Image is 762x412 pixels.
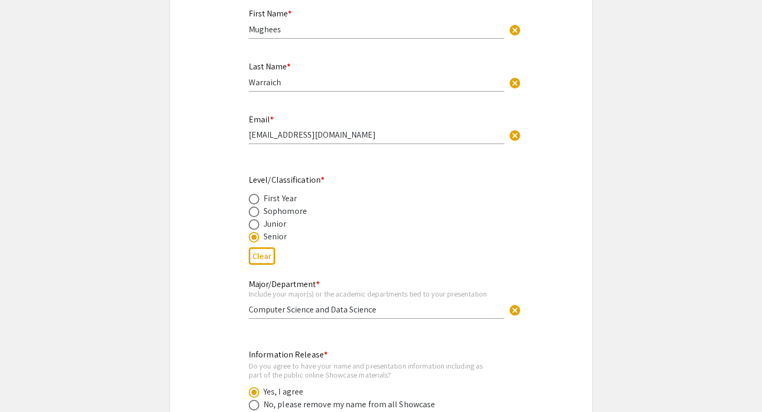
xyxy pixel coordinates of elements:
div: Sophomore [264,205,307,218]
div: Do you agree to have your name and presentation information including as part of the public onlin... [249,361,496,380]
mat-label: Level/Classification [249,174,324,185]
button: Clear [504,71,525,93]
mat-label: Last Name [249,61,291,72]
mat-label: Major/Department [249,279,320,290]
input: Type Here [249,304,504,315]
mat-label: Email [249,114,274,125]
span: cancel [509,129,521,142]
div: Senior [264,230,287,243]
input: Type Here [249,24,504,35]
span: cancel [509,77,521,89]
button: Clear [504,299,525,320]
div: Yes, I agree [264,386,303,398]
div: First Year [264,192,297,205]
iframe: Chat [8,364,45,404]
span: cancel [509,304,521,317]
button: Clear [504,19,525,40]
div: Include your major(s) or the academic departments tied to your presentation [249,289,504,299]
span: cancel [509,24,521,37]
mat-label: First Name [249,8,292,19]
input: Type Here [249,77,504,88]
input: Type Here [249,129,504,140]
button: Clear [249,247,275,265]
mat-label: Information Release [249,349,328,360]
button: Clear [504,124,525,146]
div: Junior [264,218,287,230]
